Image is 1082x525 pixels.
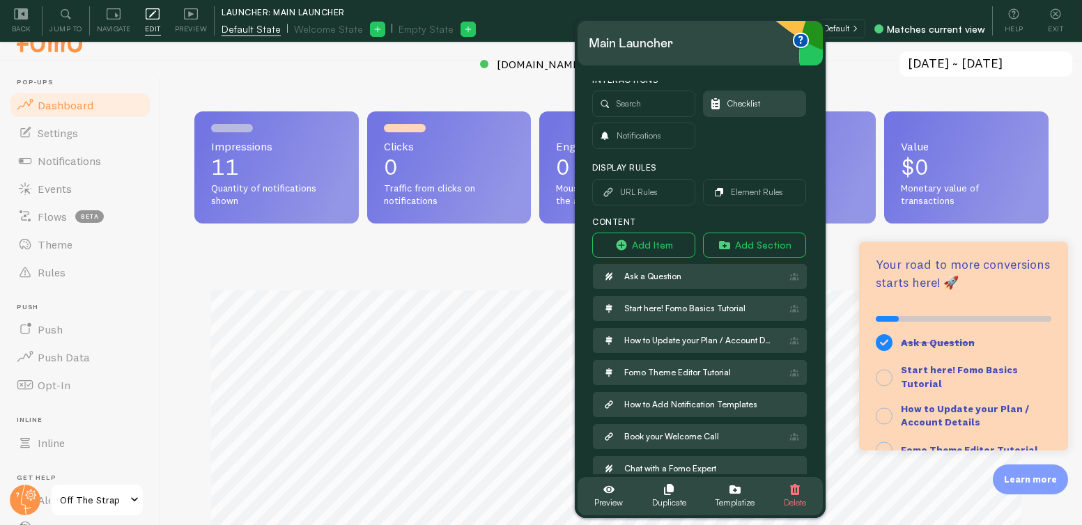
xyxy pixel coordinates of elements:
strong: Ask a Question [901,336,975,349]
a: Opt-In [8,371,152,399]
span: Mouse hovers, which pause the animation [556,182,687,207]
span: Quantity of notifications shown [211,182,342,207]
span: Traffic from clicks on notifications [384,182,515,207]
a: Events [8,175,152,203]
a: Inline [8,429,152,457]
a: Settings [8,119,152,147]
span: Monetary value of transactions [901,182,1032,207]
a: Push Data [8,343,152,371]
span: Dashboard [38,98,93,112]
div: 13% of 100% [876,316,1051,322]
span: Push [17,303,152,312]
a: Dashboard [8,91,152,119]
span: Clicks [384,141,515,152]
p: 11 [211,156,342,178]
span: Events [38,182,72,196]
span: Inline [38,436,65,450]
input: Select Date Range [898,50,1074,79]
span: Theme [38,237,72,251]
span: Flows [38,210,67,224]
span: beta [75,210,104,223]
span: Off The Strap [60,492,126,508]
div: Learn more [859,242,1068,450]
span: Inline [17,416,152,425]
a: Flows beta [8,203,152,230]
span: Settings [38,126,78,140]
p: Learn more [1004,473,1057,486]
div: Learn more [993,464,1068,494]
span: $0 [901,153,929,180]
span: Pop-ups [17,78,152,87]
p: 0 [384,156,515,178]
a: Rules [8,258,152,286]
span: Value [901,141,1032,152]
span: Rules [38,265,65,279]
span: Opt-In [38,378,70,392]
span: [DOMAIN_NAME] [497,57,584,71]
a: Push [8,315,152,343]
span: Engagements [556,141,687,152]
span: Push Data [38,350,90,364]
a: [DOMAIN_NAME] [480,56,603,72]
a: Theme [8,230,152,258]
span: Impressions [211,141,342,152]
strong: Fomo Theme Editor Tutorial [901,444,1038,456]
a: Off The Strap [50,483,144,517]
a: Notifications [8,147,152,175]
span: Notifications [38,154,101,168]
span: Get Help [17,473,152,483]
p: 0 [556,156,687,178]
p: Your road to more conversions starts here! 🚀 [876,256,1051,291]
span: Push [38,322,63,336]
strong: Start here! Fomo Basics Tutorial [901,363,1018,390]
strong: How to Update your Plan / Account Details [901,402,1029,429]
